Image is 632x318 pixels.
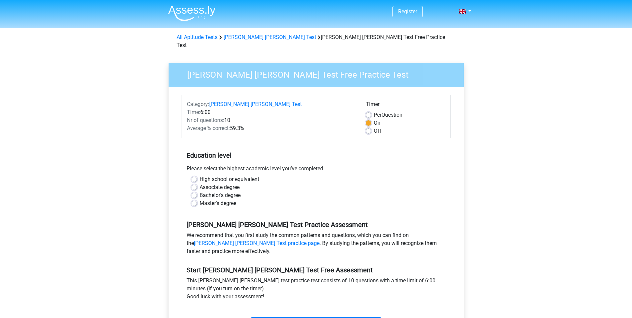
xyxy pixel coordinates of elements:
a: All Aptitude Tests [177,34,218,40]
img: Assessly [168,5,216,21]
div: We recommend that you first study the common patterns and questions, which you can find on the . ... [182,231,451,258]
h5: [PERSON_NAME] [PERSON_NAME] Test Practice Assessment [187,221,446,229]
div: Timer [366,100,445,111]
div: [PERSON_NAME] [PERSON_NAME] Test Free Practice Test [174,33,458,49]
h5: Start [PERSON_NAME] [PERSON_NAME] Test Free Assessment [187,266,446,274]
label: On [374,119,380,127]
div: This [PERSON_NAME] [PERSON_NAME] test practice test consists of 10 questions with a time limit of... [182,277,451,303]
span: Category: [187,101,209,107]
h5: Education level [187,149,446,162]
a: [PERSON_NAME] [PERSON_NAME] Test [224,34,316,40]
a: [PERSON_NAME] [PERSON_NAME] Test practice page [194,240,319,246]
label: Question [374,111,402,119]
label: Master's degree [200,199,236,207]
span: Per [374,112,381,118]
label: Bachelor's degree [200,191,241,199]
a: [PERSON_NAME] [PERSON_NAME] Test [209,101,302,107]
div: 10 [182,116,361,124]
div: 6:00 [182,108,361,116]
div: 59.3% [182,124,361,132]
label: Off [374,127,381,135]
a: Register [398,8,417,15]
h3: [PERSON_NAME] [PERSON_NAME] Test Free Practice Test [179,67,459,80]
label: Associate degree [200,183,240,191]
label: High school or equivalent [200,175,259,183]
span: Average % correct: [187,125,230,131]
div: Please select the highest academic level you’ve completed. [182,165,451,175]
span: Time: [187,109,200,115]
span: Nr of questions: [187,117,224,123]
